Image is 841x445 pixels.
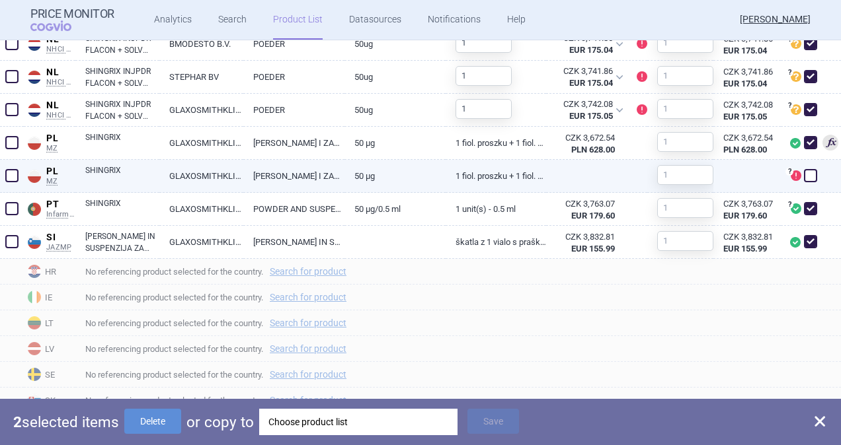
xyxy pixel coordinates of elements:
a: PLPLMZ [24,130,75,153]
a: Search for product [270,318,346,327]
div: Choose product list [259,409,458,435]
span: ? [785,69,793,77]
a: NLNLNHCI Medicijnkosten [24,97,75,120]
div: CZK 3,763.07 [723,198,764,210]
a: [PERSON_NAME] IN SUSPENZIJA ZA SUSPENZIJO ZA INJICIRANJE [85,230,159,254]
div: CZK 3,742.08 [555,98,613,110]
a: 1 fiol. proszku + 1 fiol. 0,5 ml zawiesiny [446,127,547,159]
a: Search for product [270,267,346,276]
span: ? [785,102,793,110]
a: CZK 3,832.81EUR 155.99 [713,226,781,260]
a: CZK 3,763.07EUR 179.60 [713,193,781,227]
span: SK [24,391,75,408]
a: STEPHAR BV [159,61,243,93]
strong: EUR 179.60 [723,211,767,221]
strong: EUR 175.05 [723,112,767,121]
a: Price MonitorCOGVIO [30,7,114,32]
a: Search for product [270,292,346,302]
a: POWDER AND SUSPENSION FOR SUSPENSION FOR INJECTION [243,193,344,225]
strong: EUR 175.05 [569,111,613,121]
img: Portugal [28,203,41,216]
a: [PERSON_NAME] IN SUSPENZIJA ZA SUSPENZIJO ZA INJICIRANJE [243,226,344,258]
span: MZ [46,144,75,153]
span: NHCI Medicijnkosten [46,111,75,120]
img: Lithuania [28,316,41,329]
a: 50 µg [344,160,446,192]
a: [PERSON_NAME] I ZAWIESINA DO SPORZĄDZANIA ZAWIESINY DO WSTRZYKIWAŃ [243,160,344,192]
span: ? [785,201,793,209]
input: 1 [657,231,713,251]
a: CZK 3,741.86EUR 175.04 [713,61,781,95]
img: Sweden [28,368,41,381]
a: 50UG [344,28,446,60]
a: SISIJAZMP [24,229,75,252]
a: škatla z 1 vialo s praškom in 1 vialo s suspenzijo [446,226,547,258]
span: Infarmed Infomed [46,210,75,219]
img: Slovenia [28,236,41,249]
span: NL [46,67,75,79]
input: 1 [657,33,713,53]
span: PL [46,166,75,178]
a: NLNLNHCI Medicijnkosten [24,64,75,87]
p: selected items [13,409,119,435]
span: MZ [46,177,75,186]
span: PL [46,133,75,145]
a: PLPLMZ [24,163,75,186]
span: PT [46,199,75,211]
abbr: SP-CAU-010 Nizozemsko hrazené LP [555,32,613,56]
abbr: SP-CAU-010 Nizozemsko hrazené LP [555,65,613,89]
a: SHINGRIX [85,131,159,155]
div: CZK 3,742.08 [723,99,764,111]
span: HR [24,262,75,279]
span: No referencing product selected for the country. [85,289,841,305]
a: CZK 3,672.54PLN 628.00 [713,127,781,161]
span: No referencing product selected for the country. [85,315,841,331]
a: PTPTInfarmed Infomed [24,196,75,219]
span: LV [24,339,75,357]
div: Choose product list [268,409,448,435]
a: SHINGRIX INJPDR FLACON + SOLV 0,5ML [85,98,159,122]
span: No referencing product selected for the country. [85,263,841,279]
span: No referencing product selected for the country. [85,392,841,408]
button: Save [467,409,519,434]
span: 3rd lowest price [822,135,838,151]
strong: EUR 175.04 [723,79,767,88]
strong: EUR 155.99 [723,244,767,254]
img: Netherlands [28,104,41,117]
a: SHINGRIX [85,197,159,221]
a: 50UG [344,94,446,126]
a: GLAXOSMITHKLINE B.V. [159,94,243,126]
a: 1 fiol. proszku + 1 fiol. 0,5 ml zawiesiny [446,160,547,192]
strong: 2 [13,413,22,430]
div: CZK 3,763.07 [556,198,615,210]
div: CZK 3,742.08EUR 175.05 [546,94,631,127]
a: Search for product [270,370,346,379]
div: CZK 3,741.86 [555,65,613,77]
a: [PERSON_NAME] I ZAWIESINA DO SPORZĄDZANIA ZAWIESINY DO WSTRZYKIWAŃ [243,127,344,159]
a: BMODESTO B.V. [159,28,243,60]
a: CZK 3,741.86EUR 175.04 [713,28,781,62]
a: GLAXOSMITHKLINE BIOLOGICALS S.A. [159,160,243,192]
a: GLAXOSMITHKLINE BIOLOGICALS S.A. [159,127,243,159]
input: 1 [657,66,713,86]
a: NLNLNHCI Medicijnkosten [24,31,75,54]
abbr: Ex-Factory ze zdroje [556,132,615,156]
a: POEDER [243,94,344,126]
strong: EUR 175.04 [569,78,613,88]
span: LT [24,314,75,331]
img: Slovakia [28,394,41,407]
a: 50 µg/0.5 ml [344,193,446,225]
input: 1 [657,132,713,152]
span: NL [46,100,75,112]
a: GLAXOSMITHKLINE BIOLOGICALS S.A. [159,226,243,258]
span: SE [24,365,75,382]
abbr: SP-CAU-010 Nizozemsko hrazené LP [555,98,613,122]
div: CZK 3,741.86EUR 175.04 [546,28,631,61]
input: 1 [657,165,713,185]
p: or copy to [186,409,254,435]
span: No referencing product selected for the country. [85,341,841,357]
a: 1 unit(s) - 0.5 ml [446,193,547,225]
strong: Price Monitor [30,7,114,20]
a: SHINGRIX INJPDR FLACON + SOLV 0,5ML [85,32,159,56]
img: Latvia [28,342,41,355]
